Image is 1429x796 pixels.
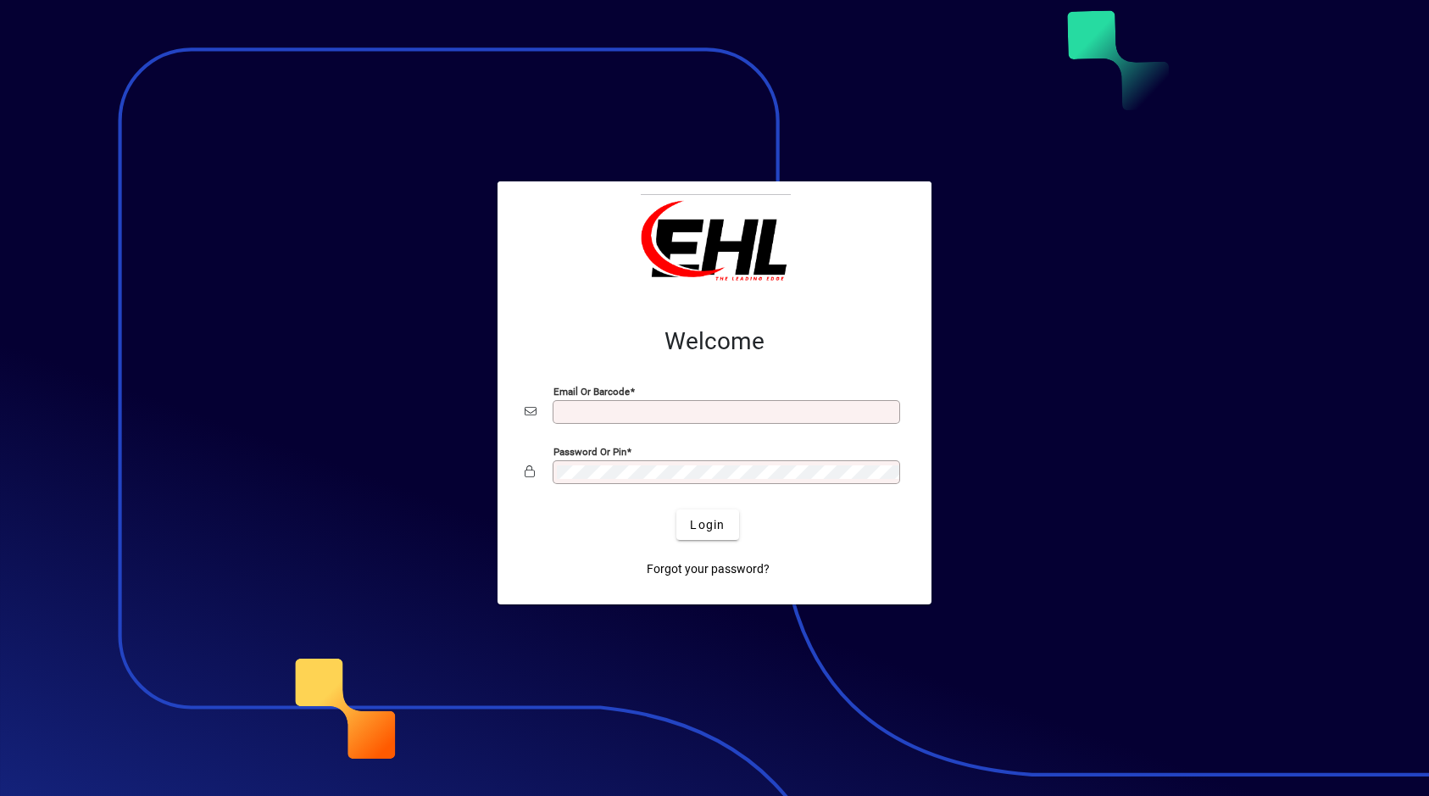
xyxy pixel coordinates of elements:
mat-label: Email or Barcode [553,386,630,398]
span: Forgot your password? [647,560,770,578]
mat-label: Password or Pin [553,446,626,458]
span: Login [690,516,725,534]
h2: Welcome [525,327,904,356]
button: Login [676,509,738,540]
a: Forgot your password? [640,554,776,584]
